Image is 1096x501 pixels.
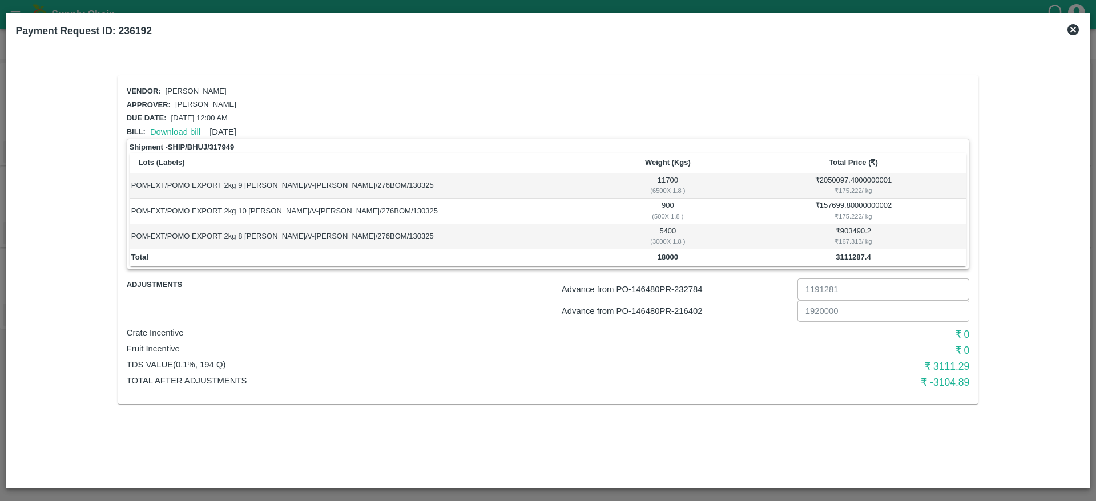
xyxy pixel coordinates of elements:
[127,326,688,339] p: Crate Incentive
[688,326,969,342] h6: ₹ 0
[16,25,152,37] b: Payment Request ID: 236192
[150,127,200,136] a: Download bill
[597,185,738,196] div: ( 6500 X 1.8 )
[595,224,740,249] td: 5400
[127,278,267,292] span: Adjustments
[130,142,235,153] strong: Shipment - SHIP/BHUJ/317949
[130,224,596,249] td: POM-EXT/POMO EXPORT 2kg 8 [PERSON_NAME]/V-[PERSON_NAME]/276BOM/130325
[688,374,969,390] h6: ₹ -3104.89
[597,211,738,221] div: ( 500 X 1.8 )
[175,99,236,110] p: [PERSON_NAME]
[740,173,967,199] td: ₹ 2050097.4000000001
[171,113,227,124] p: [DATE] 12:00 AM
[139,158,185,167] b: Lots (Labels)
[130,173,596,199] td: POM-EXT/POMO EXPORT 2kg 9 [PERSON_NAME]/V-[PERSON_NAME]/276BOM/130325
[742,236,965,247] div: ₹ 167.313 / kg
[688,342,969,358] h6: ₹ 0
[742,185,965,196] div: ₹ 175.222 / kg
[742,211,965,221] div: ₹ 175.222 / kg
[127,127,146,136] span: Bill:
[127,87,161,95] span: Vendor:
[797,278,970,300] input: Advance
[166,86,227,97] p: [PERSON_NAME]
[130,199,596,224] td: POM-EXT/POMO EXPORT 2kg 10 [PERSON_NAME]/V-[PERSON_NAME]/276BOM/130325
[562,305,793,317] p: Advance from PO- 146480 PR- 216402
[597,236,738,247] div: ( 3000 X 1.8 )
[836,253,871,261] b: 3111287.4
[595,199,740,224] td: 900
[127,114,167,122] span: Due date:
[829,158,878,167] b: Total Price (₹)
[131,253,148,261] b: Total
[645,158,691,167] b: Weight (Kgs)
[127,358,688,371] p: TDS VALUE (0.1%, 194 Q)
[740,224,967,249] td: ₹ 903490.2
[127,342,688,355] p: Fruit Incentive
[797,300,970,322] input: Advance
[658,253,678,261] b: 18000
[127,374,688,387] p: Total After adjustments
[209,127,236,136] span: [DATE]
[595,173,740,199] td: 11700
[688,358,969,374] h6: ₹ 3111.29
[740,199,967,224] td: ₹ 157699.80000000002
[127,100,171,109] span: Approver:
[562,283,793,296] p: Advance from PO- 146480 PR- 232784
